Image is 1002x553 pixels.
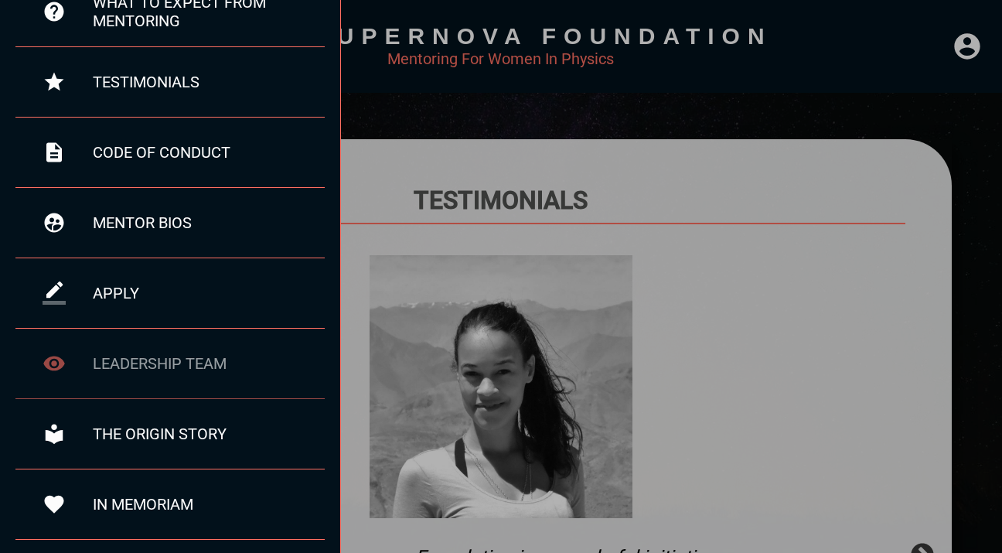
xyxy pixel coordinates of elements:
div: leadership team [93,354,325,373]
div: mentor bios [93,213,325,232]
div: testimonials [93,73,325,91]
div: in memoriam [93,495,325,514]
div: code of conduct [93,143,325,162]
div: the origin story [93,425,325,443]
div: apply [93,284,325,302]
